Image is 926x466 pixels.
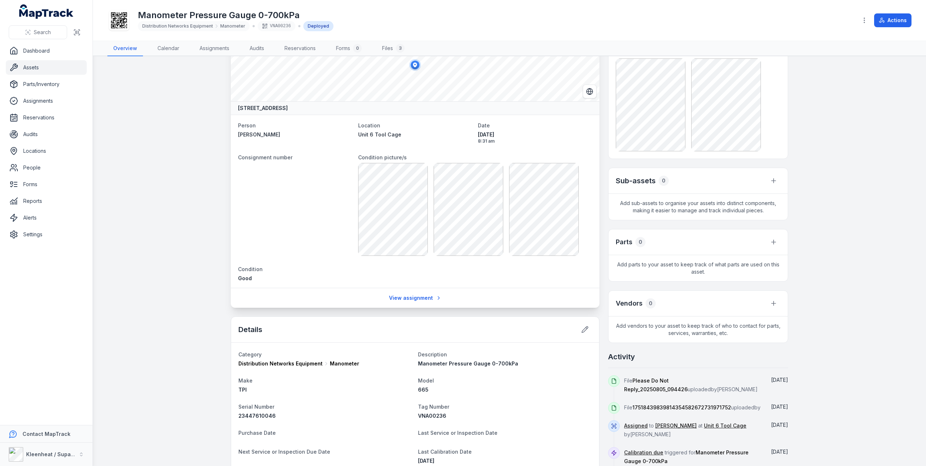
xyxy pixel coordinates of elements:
span: 8:31 am [478,138,592,144]
a: Assigned [624,422,648,429]
a: Reports [6,194,87,208]
span: Serial Number [238,404,274,410]
span: Manometer [220,23,245,29]
time: 07/07/2025, 7:20:42 am [771,404,788,410]
span: Condition picture/s [358,154,407,160]
div: 0 [659,176,669,186]
span: Distribution Networks Equipment [142,23,213,29]
span: [DATE] [418,458,434,464]
a: Assignments [6,94,87,108]
span: Tag Number [418,404,449,410]
a: Assignments [194,41,235,56]
h3: Parts [616,237,632,247]
a: Files3 [376,41,410,56]
span: Good [238,275,252,281]
span: VNA00236 [418,413,446,419]
span: 17518439839814354582672731971752 [632,404,731,410]
span: Model [418,377,434,384]
span: Add sub-assets to organise your assets into distinct components, making it easier to manage and t... [609,194,788,220]
strong: [STREET_ADDRESS] [238,105,288,112]
span: Search [34,29,51,36]
span: Add parts to your asset to keep track of what parts are used on this asset. [609,255,788,281]
time: 05/08/2025, 10:23:39 am [771,377,788,383]
a: Assets [6,60,87,75]
button: Actions [874,13,911,27]
canvas: Map [231,29,599,101]
span: Consignment number [238,154,292,160]
div: Deployed [303,21,333,31]
a: Reservations [279,41,321,56]
span: Manometer [330,360,359,367]
a: [PERSON_NAME] [655,422,697,429]
a: Audits [6,127,87,142]
span: to at by [PERSON_NAME] [624,422,746,437]
button: Search [9,25,67,39]
a: Parts/Inventory [6,77,87,91]
div: 0 [635,237,646,247]
a: Alerts [6,210,87,225]
span: [DATE] [771,422,788,428]
span: [DATE] [771,377,788,383]
span: 665 [418,387,429,393]
a: Overview [107,41,143,56]
span: Please Do Not Reply_20250805_094426 [624,377,688,392]
span: Distribution Networks Equipment [238,360,323,367]
span: [DATE] [771,404,788,410]
div: VNA00236 [258,21,295,31]
a: Forms [6,177,87,192]
a: View assignment [384,291,446,305]
h2: Activity [608,352,635,362]
a: Audits [244,41,270,56]
a: Unit 6 Tool Cage [704,422,746,429]
time: 28/07/2025, 12:00:00 am [418,458,434,464]
span: Last Service or Inspection Date [418,430,497,436]
span: 23447610046 [238,413,276,419]
div: 0 [353,44,362,53]
a: Forms0 [330,41,368,56]
span: Last Calibration Date [418,449,472,455]
span: Condition [238,266,263,272]
span: Person [238,122,256,128]
span: triggered for [624,449,749,464]
span: [DATE] [771,449,788,455]
strong: Contact MapTrack [22,431,70,437]
span: Description [418,351,447,357]
h2: Details [238,324,262,335]
h2: Sub-assets [616,176,656,186]
span: Make [238,377,253,384]
div: 3 [396,44,405,53]
span: Next Service or Inspection Due Date [238,449,330,455]
a: Locations [6,144,87,158]
span: Unit 6 Tool Cage [358,131,401,138]
span: [DATE] [478,131,592,138]
span: File uploaded by [PERSON_NAME] [624,377,758,392]
a: Dashboard [6,44,87,58]
a: Unit 6 Tool Cage [358,131,472,138]
span: Category [238,351,262,357]
a: Calibration due [624,449,663,456]
span: Add vendors to your asset to keep track of who to contact for parts, services, warranties, etc. [609,316,788,343]
span: Location [358,122,380,128]
h1: Manometer Pressure Gauge 0-700kPa [138,9,333,21]
span: Purchase Date [238,430,276,436]
a: Calendar [152,41,185,56]
time: 29/05/2025, 8:31:13 am [478,131,592,144]
span: TPI [238,387,247,393]
div: 0 [646,298,656,308]
a: Reservations [6,110,87,125]
a: [PERSON_NAME] [238,131,352,138]
time: 29/05/2025, 8:31:13 am [771,422,788,428]
a: Settings [6,227,87,242]
span: Date [478,122,490,128]
a: MapTrack [19,4,74,19]
span: File uploaded by [PERSON_NAME] [624,404,801,410]
a: People [6,160,87,175]
time: 29/05/2025, 8:30:00 am [771,449,788,455]
span: Manometer Pressure Gauge 0-700kPa [418,360,518,367]
button: Switch to Satellite View [583,85,597,98]
strong: Kleenheat / Supagas [26,451,80,457]
h3: Vendors [616,298,643,308]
